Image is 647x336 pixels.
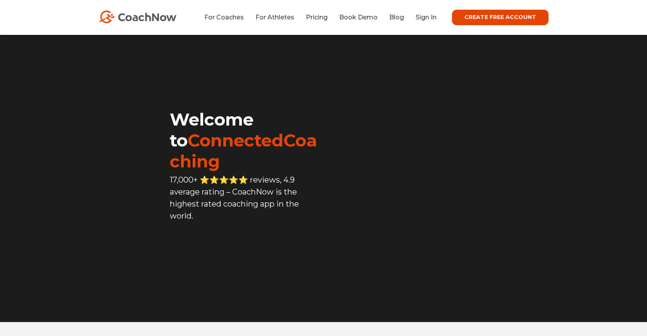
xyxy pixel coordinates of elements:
a: For Athletes [255,14,294,21]
a: CREATE FREE ACCOUNT [452,10,549,25]
img: CoachNow Logo [99,10,176,23]
a: Blog [389,14,404,21]
h1: Welcome to [170,109,323,172]
a: Pricing [306,14,328,21]
a: For Coaches [204,14,244,21]
iframe: Embedded CTA [170,239,323,262]
a: Book Demo [339,14,378,21]
a: Sign In [416,14,437,21]
span: 17,000+ ⭐️⭐️⭐️⭐️⭐️ reviews, 4.9 average rating – CoachNow is the highest rated coaching app in th... [170,175,299,221]
span: ConnectedCoaching [170,130,317,172]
